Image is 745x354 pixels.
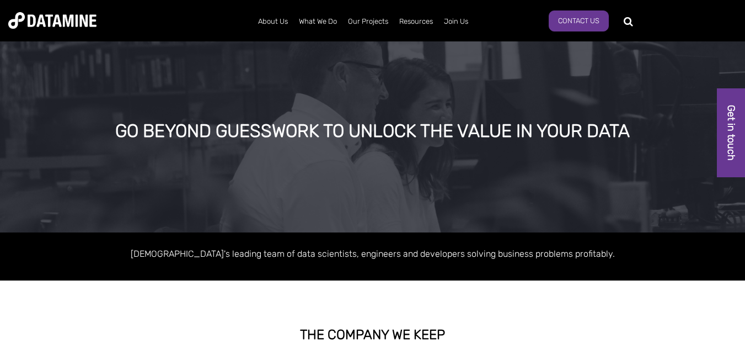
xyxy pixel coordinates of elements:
[438,7,474,36] a: Join Us
[293,7,342,36] a: What We Do
[89,121,657,141] div: GO BEYOND GUESSWORK TO UNLOCK THE VALUE IN YOUR DATA
[717,88,745,177] a: Get in touch
[342,7,394,36] a: Our Projects
[253,7,293,36] a: About Us
[8,12,97,29] img: Datamine
[300,327,445,342] strong: THE COMPANY WE KEEP
[549,10,609,31] a: Contact Us
[58,246,687,261] p: [DEMOGRAPHIC_DATA]'s leading team of data scientists, engineers and developers solving business p...
[394,7,438,36] a: Resources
